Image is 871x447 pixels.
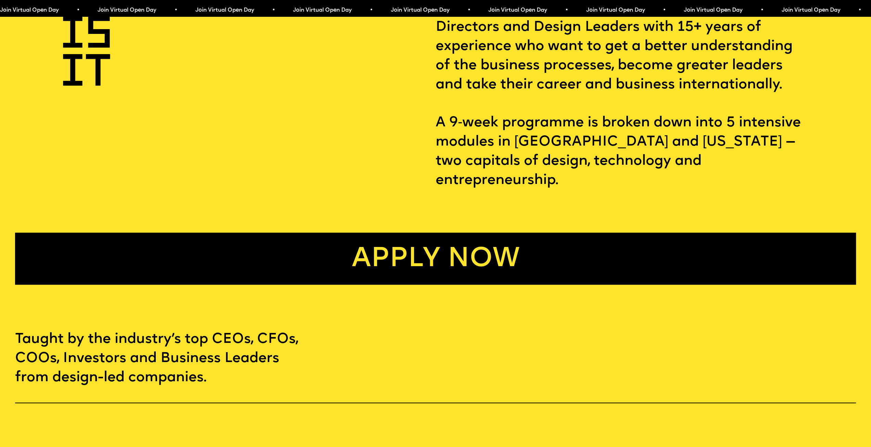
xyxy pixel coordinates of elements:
[760,8,764,13] span: •
[565,8,568,13] span: •
[663,8,666,13] span: •
[858,8,861,13] span: •
[272,8,275,13] span: •
[77,8,80,13] span: •
[467,8,471,13] span: •
[15,233,856,284] a: Apply now
[15,330,303,387] p: Taught by the industry’s top CEOs, CFOs, COOs, Investors and Business Leaders from design-led com...
[174,8,177,13] span: •
[370,8,373,13] span: •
